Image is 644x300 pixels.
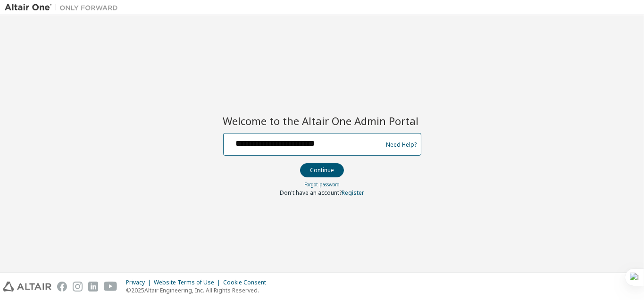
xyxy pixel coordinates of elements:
button: Continue [300,163,344,177]
p: © 2025 Altair Engineering, Inc. All Rights Reserved. [126,286,272,294]
img: linkedin.svg [88,282,98,292]
img: youtube.svg [104,282,117,292]
div: Website Terms of Use [154,279,223,286]
img: altair_logo.svg [3,282,51,292]
div: Privacy [126,279,154,286]
img: Altair One [5,3,123,12]
a: Register [342,189,364,197]
img: facebook.svg [57,282,67,292]
span: Don't have an account? [280,189,342,197]
h2: Welcome to the Altair One Admin Portal [223,114,421,127]
img: instagram.svg [73,282,83,292]
div: Cookie Consent [223,279,272,286]
a: Forgot password [304,181,340,188]
a: Need Help? [386,144,417,145]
